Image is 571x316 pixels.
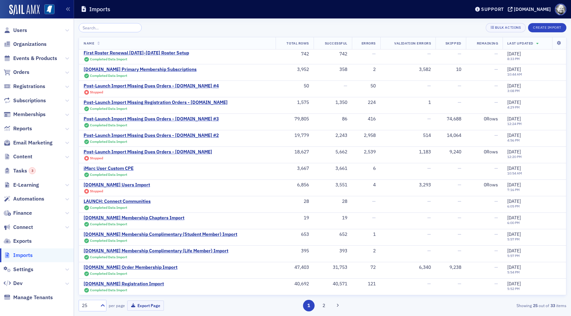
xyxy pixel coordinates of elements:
[4,181,39,189] a: E-Learning
[507,99,521,105] span: [DATE]
[4,237,32,245] a: Exports
[84,232,237,237] a: [DOMAIN_NAME] Membership Complimentary (Student Member) Import
[13,69,29,76] span: Orders
[427,281,431,287] span: —
[494,265,498,270] span: —
[4,153,32,160] a: Content
[84,265,177,270] div: [DOMAIN_NAME] Order Membership Import
[13,195,44,203] span: Automations
[507,248,521,254] span: [DATE]
[89,5,110,13] h1: Imports
[458,231,461,237] span: —
[4,252,33,259] a: Imports
[408,302,566,308] div: Showing out of items
[9,5,40,15] img: SailAMX
[458,99,461,105] span: —
[394,41,431,46] span: Validation Errors
[280,116,309,122] div: 79,805
[555,4,566,15] span: Profile
[440,67,461,73] div: 10
[280,199,309,205] div: 28
[13,83,45,90] span: Registrations
[549,302,556,308] strong: 33
[4,111,46,118] a: Memberships
[494,67,498,73] span: —
[90,189,103,193] span: Stopped
[84,149,212,155] a: Post-Launch Import Missing Dues Orders - [DOMAIN_NAME]
[13,27,27,34] span: Users
[318,51,347,57] div: 742
[507,215,521,221] span: [DATE]
[440,116,461,122] div: 74,688
[494,166,498,172] span: —
[372,198,376,204] span: —
[4,69,29,76] a: Orders
[13,209,32,217] span: Finance
[280,248,309,254] div: 395
[507,187,520,192] time: 7:16 PM
[127,300,164,311] button: Export Page
[84,67,197,73] a: [DOMAIN_NAME] Primary Membership Subscriptions
[4,167,36,174] a: Tasks3
[84,166,133,172] div: iMarc User Custom CPE
[84,248,228,254] a: [DOMAIN_NAME] Membership Complimentary (Life Member) Import
[4,209,32,217] a: Finance
[90,73,127,78] span: Completed Data Import
[357,248,376,254] div: 2
[385,133,431,139] div: 514
[84,215,184,221] a: [DOMAIN_NAME] Membership Chapters Import
[458,182,461,188] span: —
[84,41,94,46] span: Name
[507,66,521,72] span: [DATE]
[385,182,431,188] div: 3,293
[280,100,309,106] div: 1,575
[90,57,127,61] span: Completed Data Import
[494,100,498,106] span: —
[494,248,498,254] span: —
[318,215,347,221] div: 19
[494,133,498,139] span: —
[90,123,127,127] span: Completed Data Import
[427,231,431,237] span: —
[532,302,539,308] strong: 25
[507,51,521,57] span: [DATE]
[507,83,521,89] span: [DATE]
[507,105,520,110] time: 4:29 PM
[440,149,461,155] div: 9,240
[29,167,36,174] div: 3
[507,220,520,225] time: 6:00 PM
[357,116,376,122] div: 416
[458,165,461,171] span: —
[507,198,521,204] span: [DATE]
[458,83,461,89] span: —
[90,205,127,210] span: Completed Data Import
[13,97,46,104] span: Subscriptions
[445,41,461,46] span: Skipped
[280,133,309,139] div: 19,779
[494,83,498,89] span: —
[427,116,431,122] span: —
[4,55,57,62] a: Events & Products
[280,281,309,287] div: 40,692
[280,51,309,57] div: 742
[477,41,498,46] span: Remaining
[427,51,431,57] span: —
[109,302,125,308] label: per page
[90,90,103,94] span: Stopped
[507,41,533,46] span: Last Updated
[357,133,376,139] div: 2,958
[90,156,103,160] span: Stopped
[385,149,431,155] div: 1,183
[528,23,566,32] button: Create Import
[508,7,553,12] button: [DOMAIN_NAME]
[4,41,47,48] a: Organizations
[372,51,376,57] span: —
[280,149,309,155] div: 18,627
[4,139,53,146] a: Email Marketing
[484,182,498,188] div: 0 Rows
[84,133,219,139] a: Post-Launch Import Missing Dues Orders - [DOMAIN_NAME] #2
[4,280,22,287] a: Dev
[484,149,498,155] div: 0 Rows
